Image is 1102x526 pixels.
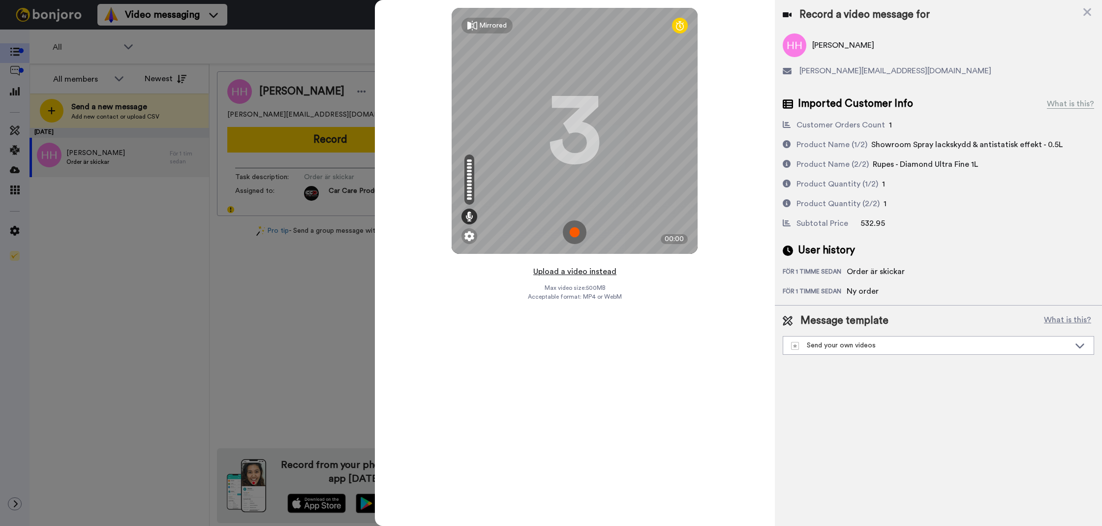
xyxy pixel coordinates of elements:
[796,217,848,229] div: Subtotal Price
[791,340,1070,350] div: Send your own videos
[791,342,799,350] img: demo-template.svg
[799,65,991,77] span: [PERSON_NAME][EMAIL_ADDRESS][DOMAIN_NAME]
[884,200,887,208] span: 1
[563,220,586,244] img: ic_record_start.svg
[544,284,605,292] span: Max video size: 500 MB
[783,287,847,297] div: för 1 timme sedan
[860,219,885,227] span: 532.95
[796,178,878,190] div: Product Quantity (1/2)
[798,243,855,258] span: User history
[464,231,474,241] img: ic_gear.svg
[847,285,896,297] div: Ny order
[796,158,869,170] div: Product Name (2/2)
[530,265,619,278] button: Upload a video instead
[1047,98,1094,110] div: What is this?
[661,234,688,244] div: 00:00
[783,268,847,278] div: för 1 timme sedan
[798,96,913,111] span: Imported Customer Info
[882,180,885,188] span: 1
[796,119,885,131] div: Customer Orders Count
[796,198,880,210] div: Product Quantity (2/2)
[889,121,892,129] span: 1
[800,313,888,328] span: Message template
[847,266,905,278] div: Order är skickar
[796,139,867,151] div: Product Name (1/2)
[548,94,602,168] div: 3
[873,160,978,168] span: Rupes - Diamond Ultra Fine 1L
[871,141,1063,149] span: Showroom Spray lackskydd & antistatisk effekt - 0.5L
[1041,313,1094,328] button: What is this?
[528,293,622,301] span: Acceptable format: MP4 or WebM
